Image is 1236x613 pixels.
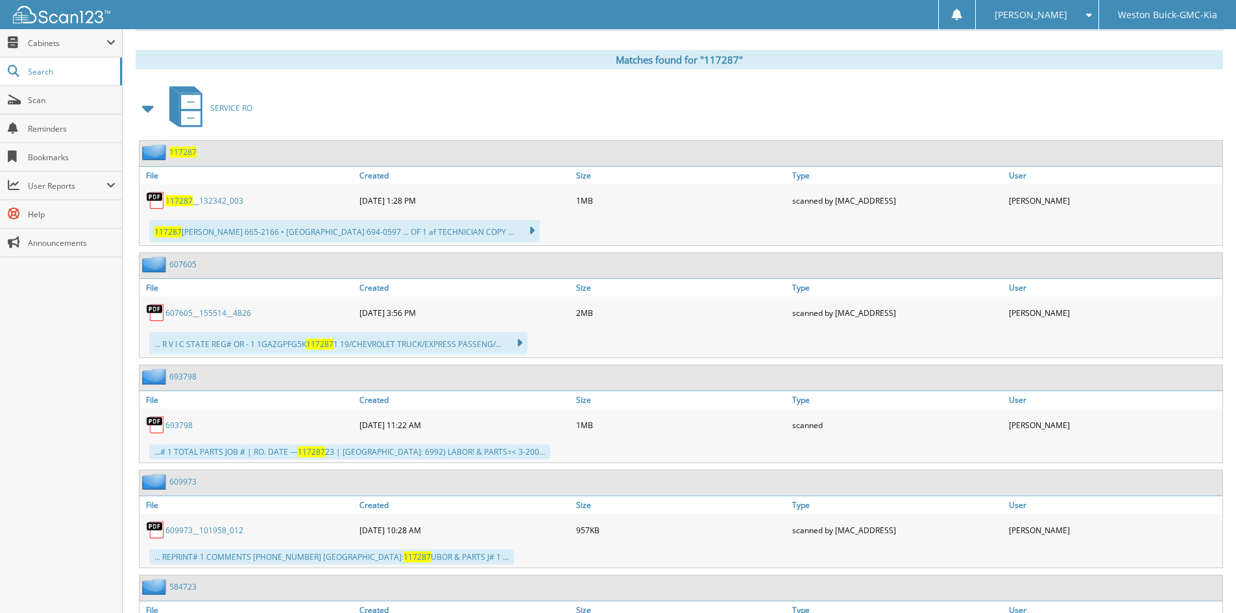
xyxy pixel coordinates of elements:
a: Created [356,279,573,296]
div: [DATE] 1:28 PM [356,187,573,213]
span: 117287 [404,551,431,562]
span: 117287 [298,446,325,457]
a: 693798 [169,371,197,382]
a: Created [356,167,573,184]
img: PDF.png [146,303,165,322]
span: Announcements [28,237,115,248]
div: scanned [789,412,1006,438]
img: PDF.png [146,415,165,435]
a: SERVICE RO [162,82,252,134]
a: 117287 [169,147,197,158]
a: Type [789,167,1006,184]
div: [PERSON_NAME] [1006,300,1222,326]
div: [DATE] 3:56 PM [356,300,573,326]
a: Type [789,279,1006,296]
div: 2MB [573,300,790,326]
a: Size [573,167,790,184]
a: 607605 [169,259,197,270]
a: 609973__101958_012 [165,525,243,536]
img: PDF.png [146,191,165,210]
img: folder2.png [142,579,169,595]
div: scanned by [MAC_ADDRESS] [789,517,1006,543]
a: File [139,496,356,514]
img: PDF.png [146,520,165,540]
a: File [139,167,356,184]
a: User [1006,391,1222,409]
a: Size [573,279,790,296]
img: folder2.png [142,474,169,490]
a: File [139,279,356,296]
div: [DATE] 11:22 AM [356,412,573,438]
img: folder2.png [142,256,169,272]
a: 607605__155514__4826 [165,307,251,319]
span: SERVICE RO [210,102,252,114]
iframe: Chat Widget [1171,551,1236,613]
span: 117287 [165,195,193,206]
span: Bookmarks [28,152,115,163]
div: ...# 1 TOTAL PARTS JOB # | RO. DATE — 23 | [GEOGRAPHIC_DATA]: 6992) LABOR! & PARTS=< 3-200... [149,444,550,459]
div: scanned by [MAC_ADDRESS] [789,300,1006,326]
span: Cabinets [28,38,106,49]
a: User [1006,496,1222,514]
a: 584723 [169,581,197,592]
img: folder2.png [142,144,169,160]
div: scanned by [MAC_ADDRESS] [789,187,1006,213]
div: 1MB [573,187,790,213]
a: Type [789,391,1006,409]
a: Size [573,391,790,409]
span: 117287 [154,226,182,237]
div: [PERSON_NAME] 665-2166 • [GEOGRAPHIC_DATA] 694-0597 ... OF 1 af TECHNICIAN COPY ... [149,220,540,242]
div: [DATE] 10:28 AM [356,517,573,543]
img: folder2.png [142,368,169,385]
div: Matches found for "117287" [136,50,1223,69]
a: Created [356,391,573,409]
div: [PERSON_NAME] [1006,517,1222,543]
span: User Reports [28,180,106,191]
a: File [139,391,356,409]
span: Search [28,66,114,77]
a: Size [573,496,790,514]
img: scan123-logo-white.svg [13,6,110,23]
div: [PERSON_NAME] [1006,412,1222,438]
a: 693798 [165,420,193,431]
span: Reminders [28,123,115,134]
a: User [1006,279,1222,296]
a: 117287__132342_003 [165,195,243,206]
div: 1MB [573,412,790,438]
div: ... R V I C STATE REG# OR - 1 1GAZGPFG5K 1 19/CHEVROLET TRUCK/EXPRESS PASSENG/... [149,332,527,354]
span: Help [28,209,115,220]
a: Created [356,496,573,514]
div: [PERSON_NAME] [1006,187,1222,213]
a: Type [789,496,1006,514]
span: Weston Buick-GMC-Kia [1118,11,1217,19]
span: Scan [28,95,115,106]
div: ... REPRINT# 1 COMMENTS [PHONE_NUMBER] [GEOGRAPHIC_DATA]: UBOR & PARTS J# 1 ... [149,549,514,564]
span: 117287 [306,339,333,350]
div: 957KB [573,517,790,543]
a: User [1006,167,1222,184]
a: 609973 [169,476,197,487]
span: [PERSON_NAME] [995,11,1067,19]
